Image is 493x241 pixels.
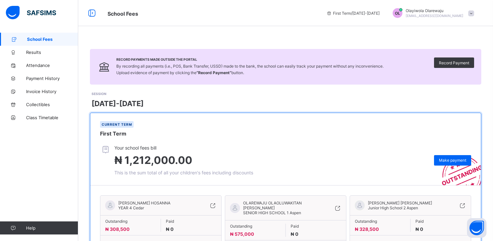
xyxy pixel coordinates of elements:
[196,70,231,75] b: “Record Payment”
[26,102,78,107] span: Collectibles
[27,37,78,42] span: School Fees
[415,226,423,232] span: ₦ 0
[116,57,384,61] span: Record Payments Made Outside the Portal
[26,225,78,231] span: Help
[439,60,469,65] span: Record Payment
[92,99,144,108] span: [DATE]-[DATE]
[26,76,78,81] span: Payment History
[118,205,144,210] span: YEAR 4 Cedar
[105,226,130,232] span: ₦ 308,500
[368,205,418,210] span: Junior High School 2 Aspen
[368,201,432,205] span: [PERSON_NAME] [PERSON_NAME]
[434,148,481,185] img: outstanding-stamp.3c148f88c3ebafa6da95868fa43343a1.svg
[439,158,466,163] span: Make payment
[114,145,253,151] span: Your school fees bill
[116,64,384,75] span: By recording all payments (i.e., POS, Bank Transfer, USSD) made to the bank, the school can easil...
[467,218,486,238] button: Open asap
[415,219,466,224] span: Paid
[291,231,298,237] span: ₦ 0
[100,130,126,137] span: First Term
[326,11,380,16] span: session/term information
[118,201,170,205] span: [PERSON_NAME] HOSANNA
[355,226,379,232] span: ₦ 328,500
[166,226,174,232] span: ₦ 0
[92,92,106,96] span: SESSION
[26,115,78,120] span: Class Timetable
[26,63,78,68] span: Attendance
[406,14,463,18] span: [EMAIL_ADDRESS][DOMAIN_NAME]
[406,8,463,13] span: Olayiwola Olarewaju
[114,154,192,167] span: ₦ 1,212,000.00
[26,50,78,55] span: Results
[243,210,301,215] span: SENIOR HIGH SCHOOL 1 Aspen
[114,170,253,175] span: This is the sum total of all your children's fees including discounts
[108,10,138,17] span: School Fees
[26,89,78,94] span: Invoice History
[166,219,217,224] span: Paid
[230,224,281,229] span: Outstanding
[395,11,400,16] span: OL
[386,8,477,18] div: OlayiwolaOlarewaju
[102,122,132,126] span: Current term
[6,6,56,20] img: safsims
[230,231,254,237] span: ₦ 575,000
[243,201,319,210] span: OLAREWAJU OLAOLUWAKITAN [PERSON_NAME]
[291,224,341,229] span: Paid
[105,219,156,224] span: Outstanding
[355,219,405,224] span: Outstanding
